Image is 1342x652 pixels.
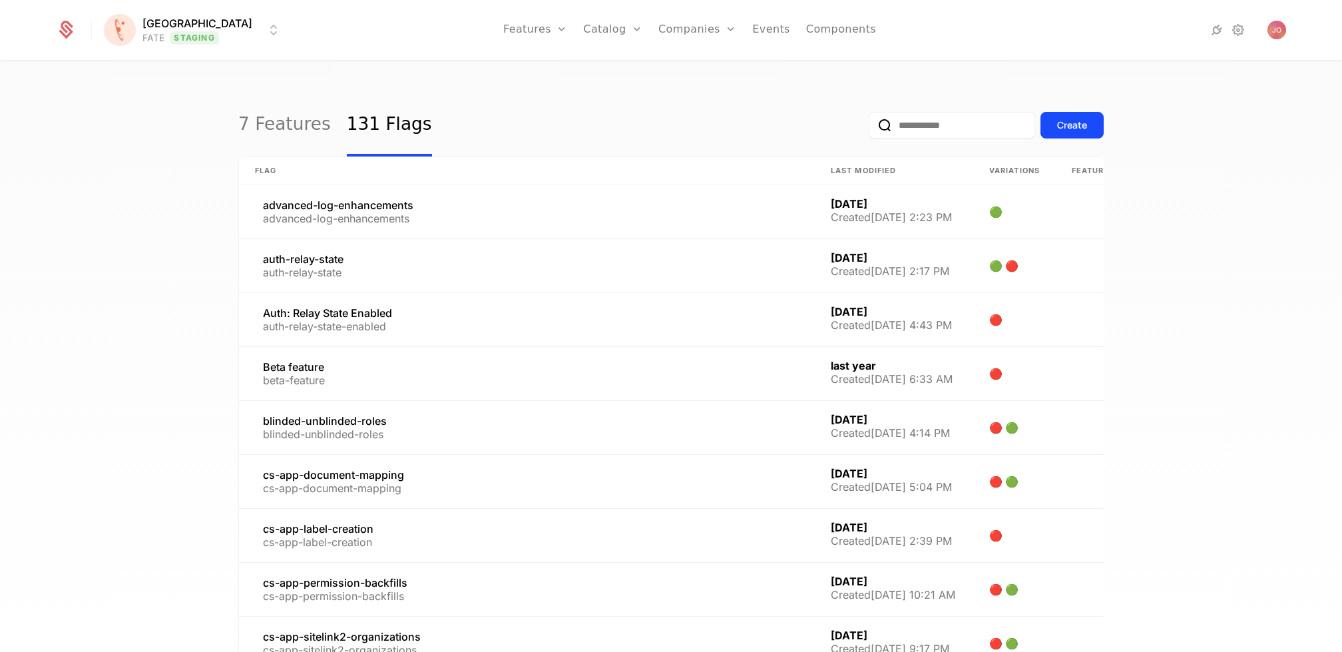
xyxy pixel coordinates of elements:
th: Variations [973,157,1056,185]
a: Settings [1230,22,1246,38]
th: Last Modified [815,157,973,185]
th: Flag [239,157,815,185]
th: Feature [1056,157,1181,185]
img: Florence [104,14,136,46]
div: Create [1057,119,1087,132]
button: Open user button [1267,21,1286,39]
div: FATE [142,31,164,45]
a: 7 Features [238,94,331,157]
button: Select environment [108,15,282,45]
img: Jelena Obradovic [1267,21,1286,39]
a: Integrations [1209,22,1225,38]
span: Staging [170,31,218,45]
span: [GEOGRAPHIC_DATA] [142,15,252,31]
button: Create [1040,112,1104,139]
a: 131 Flags [347,94,432,157]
